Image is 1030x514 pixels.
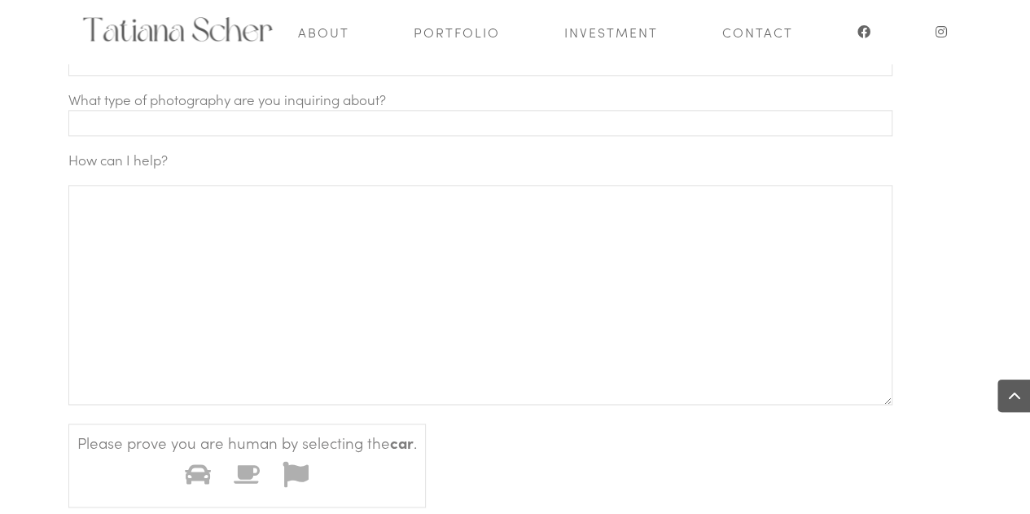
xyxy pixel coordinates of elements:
[81,17,274,42] img: Elopement photography
[68,90,984,151] p: What type of photography are you inquiring about?
[77,433,417,454] span: Please prove you are human by selecting the .
[390,432,414,453] span: car
[68,150,984,185] p: How can I help?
